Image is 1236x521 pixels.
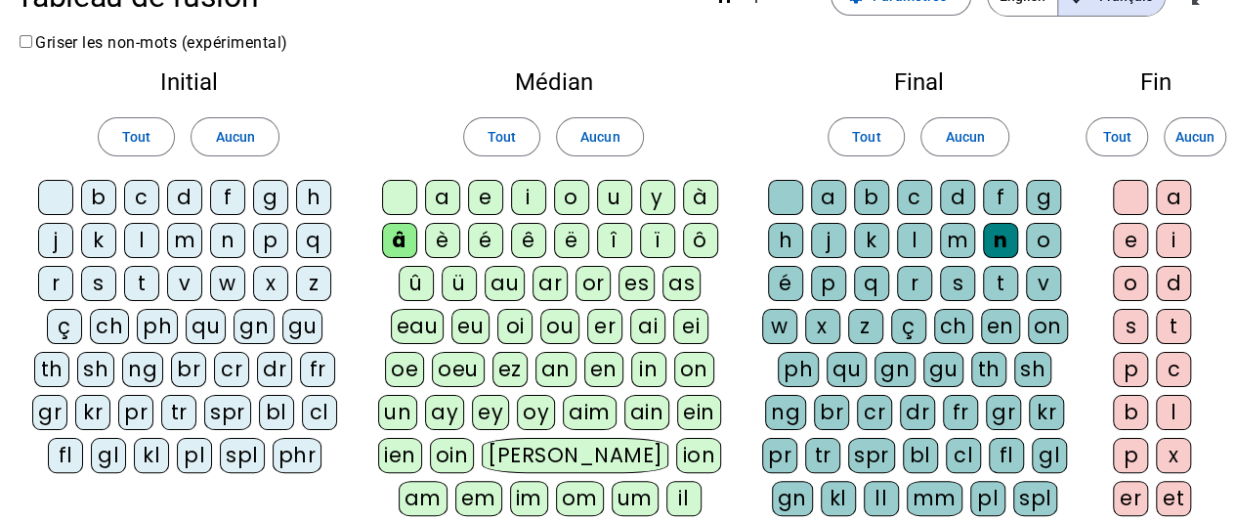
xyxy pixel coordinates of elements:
[488,125,516,149] span: Tout
[124,223,159,258] div: l
[1113,266,1148,301] div: o
[683,223,718,258] div: ô
[765,395,806,430] div: ng
[167,180,202,215] div: d
[970,481,1005,516] div: pl
[81,223,116,258] div: k
[971,352,1006,387] div: th
[1164,117,1226,156] button: Aucun
[677,395,721,430] div: ein
[177,438,212,473] div: pl
[253,223,288,258] div: p
[811,223,846,258] div: j
[425,223,460,258] div: è
[676,438,721,473] div: ion
[47,309,82,344] div: ç
[296,266,331,301] div: z
[1156,223,1191,258] div: i
[48,438,83,473] div: fl
[778,352,819,387] div: ph
[943,395,978,430] div: fr
[891,309,926,344] div: ç
[167,223,202,258] div: m
[563,395,617,430] div: aim
[761,70,1076,94] h2: Final
[533,266,568,301] div: ar
[204,395,251,430] div: spr
[934,309,973,344] div: ch
[300,352,335,387] div: fr
[772,481,813,516] div: gn
[253,180,288,215] div: g
[77,352,114,387] div: sh
[31,70,346,94] h2: Initial
[612,481,659,516] div: um
[492,352,528,387] div: ez
[38,223,73,258] div: j
[273,438,322,473] div: phr
[81,180,116,215] div: b
[137,309,178,344] div: ph
[1156,438,1191,473] div: x
[923,352,963,387] div: gu
[497,309,533,344] div: oi
[468,180,503,215] div: e
[214,352,249,387] div: cr
[511,223,546,258] div: ê
[811,266,846,301] div: p
[854,266,889,301] div: q
[854,223,889,258] div: k
[683,180,718,215] div: à
[472,395,509,430] div: ey
[848,309,883,344] div: z
[210,266,245,301] div: w
[302,395,337,430] div: cl
[1156,266,1191,301] div: d
[451,309,490,344] div: eu
[220,438,265,473] div: spl
[1086,117,1148,156] button: Tout
[1156,395,1191,430] div: l
[171,352,206,387] div: br
[1026,180,1061,215] div: g
[940,223,975,258] div: m
[827,352,867,387] div: qu
[455,481,502,516] div: em
[122,125,150,149] span: Tout
[20,35,32,48] input: Griser les non-mots (expérimental)
[674,352,714,387] div: on
[814,395,849,430] div: br
[631,352,666,387] div: in
[903,438,938,473] div: bl
[630,309,665,344] div: ai
[897,266,932,301] div: r
[210,223,245,258] div: n
[1113,223,1148,258] div: e
[191,117,278,156] button: Aucun
[640,223,675,258] div: ï
[920,117,1008,156] button: Aucun
[378,395,417,430] div: un
[828,117,905,156] button: Tout
[854,180,889,215] div: b
[257,352,292,387] div: dr
[32,395,67,430] div: gr
[215,125,254,149] span: Aucun
[468,223,503,258] div: é
[535,352,576,387] div: an
[554,180,589,215] div: o
[90,309,129,344] div: ch
[1113,438,1148,473] div: p
[945,125,984,149] span: Aucun
[580,125,619,149] span: Aucun
[430,438,475,473] div: oin
[296,223,331,258] div: q
[385,352,424,387] div: oe
[597,223,632,258] div: î
[122,352,163,387] div: ng
[762,309,797,344] div: w
[864,481,899,516] div: ll
[1026,223,1061,258] div: o
[124,180,159,215] div: c
[425,180,460,215] div: a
